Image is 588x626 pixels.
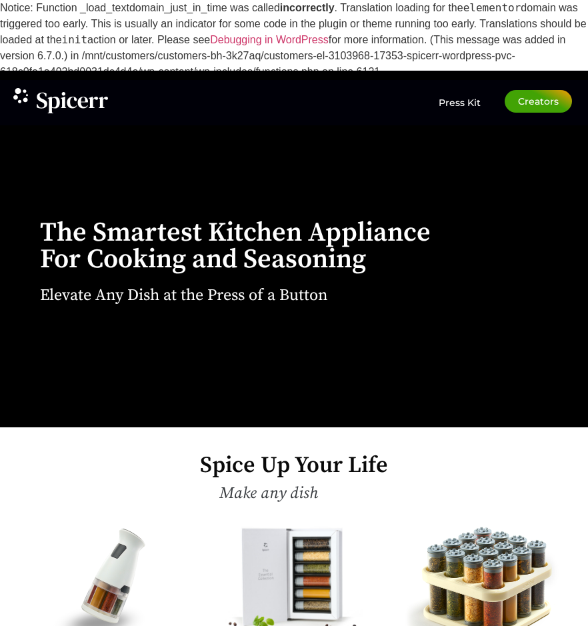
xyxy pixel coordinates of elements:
code: elementor [463,1,521,14]
a: Press Kit [425,90,494,115]
span: Press Kit [439,97,481,109]
a: Creators [505,90,572,113]
a: Debugging in WordPress [210,34,329,45]
strong: incorrectly [280,2,335,13]
code: init [62,33,88,46]
span: Make any dish [219,483,318,503]
span: Creators [518,97,559,106]
h2: Elevate Any Dish at the Press of a Button [40,286,328,305]
h1: The Smartest Kitchen Appliance For Cooking and Seasoning [40,219,431,273]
